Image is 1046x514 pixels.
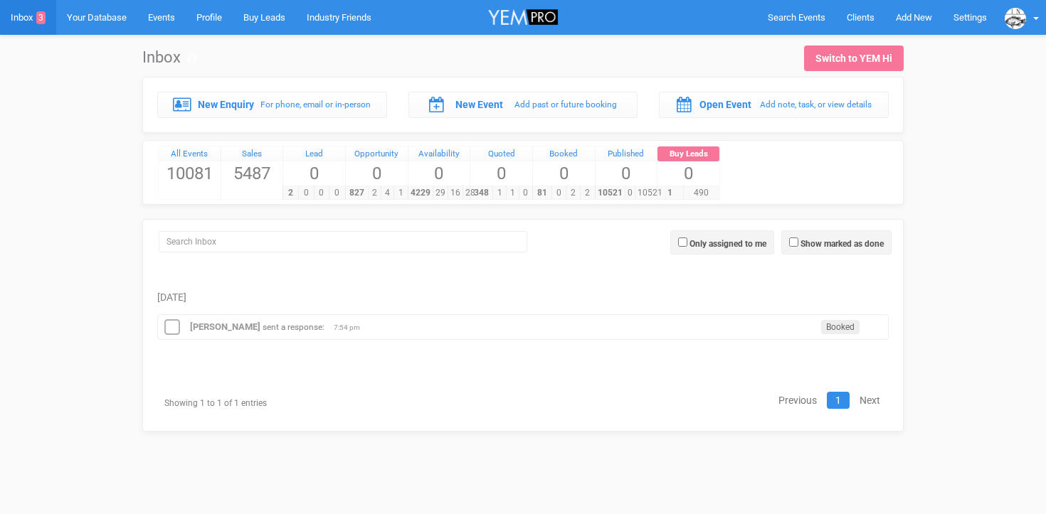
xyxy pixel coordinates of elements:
[470,186,493,200] span: 348
[683,186,719,200] span: 490
[329,186,345,200] span: 0
[768,12,825,23] span: Search Events
[408,186,433,200] span: 4229
[263,322,324,332] small: sent a response:
[221,161,283,186] span: 5487
[492,186,506,200] span: 1
[896,12,932,23] span: Add New
[635,186,665,200] span: 10521
[334,323,369,333] span: 7:54 pm
[260,100,371,109] small: For phone, email or in-person
[433,186,448,200] span: 29
[533,146,595,162] a: Booked
[157,292,889,303] h5: [DATE]
[314,186,330,200] span: 0
[298,186,315,200] span: 0
[804,45,904,71] a: Switch to YEM Hi
[346,161,408,186] span: 0
[595,186,625,200] span: 10521
[157,92,387,117] a: New Enquiry For phone, email or in-person
[159,146,221,162] a: All Events
[580,186,595,200] span: 2
[519,186,532,200] span: 0
[283,161,345,186] span: 0
[533,161,595,186] span: 0
[381,186,394,200] span: 4
[760,100,872,109] small: Add note, task, or view details
[157,390,387,417] div: Showing 1 to 1 of 1 entries
[283,146,345,162] a: Lead
[690,237,766,250] label: Only assigned to me
[36,11,46,24] span: 3
[514,100,617,109] small: Add past or future booking
[851,392,889,409] a: Next
[282,186,299,200] span: 2
[551,186,566,200] span: 0
[393,186,407,200] span: 1
[532,186,552,200] span: 81
[470,161,532,186] span: 0
[801,237,884,250] label: Show marked as done
[221,146,283,162] a: Sales
[368,186,381,200] span: 2
[657,186,683,200] span: 1
[659,92,889,117] a: Open Event Add note, task, or view details
[596,146,657,162] a: Published
[142,49,197,66] h1: Inbox
[198,97,254,112] label: New Enquiry
[1005,8,1026,29] img: data
[463,186,478,200] span: 28
[190,321,260,332] a: [PERSON_NAME]
[566,186,581,200] span: 2
[815,51,892,65] div: Switch to YEM Hi
[470,146,532,162] a: Quoted
[821,320,860,334] span: Booked
[827,392,850,409] a: 1
[596,161,657,186] span: 0
[847,12,875,23] span: Clients
[625,186,635,200] span: 0
[159,161,221,186] span: 10081
[455,97,503,112] label: New Event
[657,161,719,186] span: 0
[770,392,825,409] a: Previous
[448,186,463,200] span: 16
[657,146,719,162] a: Buy Leads
[506,186,519,200] span: 1
[408,161,470,186] span: 0
[345,186,369,200] span: 827
[699,97,751,112] label: Open Event
[408,92,638,117] a: New Event Add past or future booking
[159,231,527,252] input: Search Inbox
[346,146,408,162] a: Opportunity
[408,146,470,162] a: Availability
